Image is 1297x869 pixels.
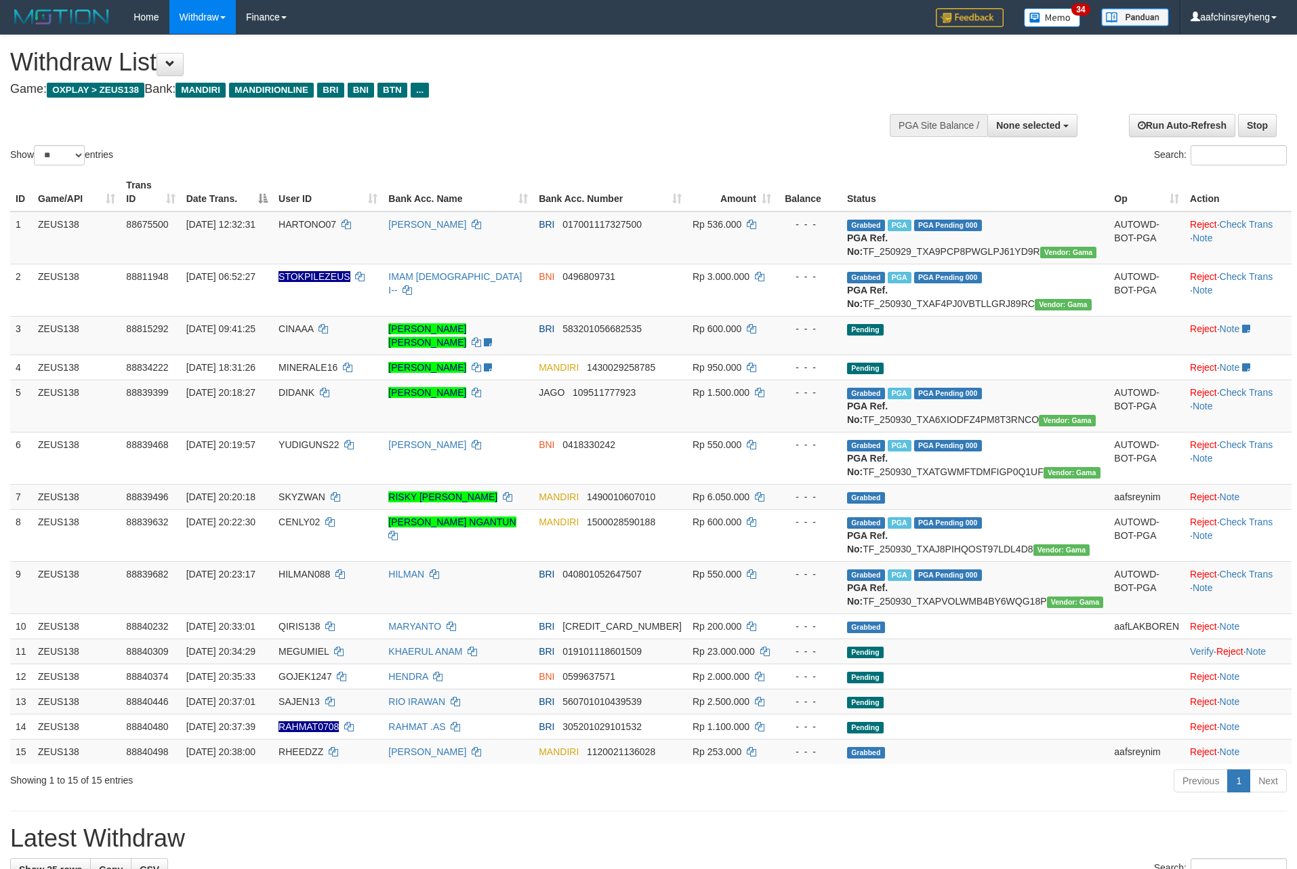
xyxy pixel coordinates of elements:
td: 10 [10,613,33,639]
span: BNI [539,271,554,282]
span: Copy 583201056682535 to clipboard [562,323,642,334]
a: 1 [1227,769,1250,792]
div: - - - [782,218,836,231]
span: PGA Pending [914,440,982,451]
span: Pending [847,647,884,658]
span: BRI [539,696,554,707]
a: Check Trans [1220,569,1273,580]
b: PGA Ref. No: [847,285,888,309]
span: [DATE] 20:18:27 [186,387,255,398]
span: [DATE] 12:32:31 [186,219,255,230]
a: Reject [1216,646,1243,657]
span: MINERALE16 [279,362,337,373]
span: MEGUMIEL [279,646,329,657]
span: PGA Pending [914,517,982,529]
td: ZEUS138 [33,380,121,432]
td: AUTOWD-BOT-PGA [1109,380,1185,432]
a: Reject [1190,362,1217,373]
span: Rp 1.500.000 [693,387,749,398]
span: 88840309 [126,646,168,657]
td: 1 [10,211,33,264]
div: - - - [782,720,836,733]
td: 8 [10,509,33,561]
td: ZEUS138 [33,264,121,316]
td: · · [1185,264,1292,316]
span: Grabbed [847,272,885,283]
span: [DATE] 20:37:01 [186,696,255,707]
td: · · [1185,211,1292,264]
span: Grabbed [847,220,885,231]
td: 9 [10,561,33,613]
img: MOTION_logo.png [10,7,113,27]
a: Note [1220,491,1240,502]
td: ZEUS138 [33,316,121,355]
span: Rp 600.000 [693,517,741,527]
span: [DATE] 18:31:26 [186,362,255,373]
span: None selected [996,120,1061,131]
span: MANDIRI [539,491,579,502]
a: Check Trans [1220,219,1273,230]
span: Rp 950.000 [693,362,741,373]
span: Rp 550.000 [693,569,741,580]
span: Vendor URL: https://trx31.1velocity.biz [1035,299,1092,310]
img: panduan.png [1101,8,1169,26]
span: 88840480 [126,721,168,732]
span: Copy 109511777923 to clipboard [573,387,636,398]
span: [DATE] 20:37:39 [186,721,255,732]
span: SAJEN13 [279,696,320,707]
a: Reject [1190,721,1217,732]
span: BNI [348,83,374,98]
a: Reject [1190,219,1217,230]
a: IMAM [DEMOGRAPHIC_DATA] I-- [388,271,522,296]
span: Marked by aafchomsokheang [888,388,911,399]
td: TF_250930_TXATGWMFTDMFIGP0Q1UF [842,432,1109,484]
a: Check Trans [1220,439,1273,450]
a: RAHMAT .AS [388,721,445,732]
span: [DATE] 20:35:33 [186,671,255,682]
span: Rp 6.050.000 [693,491,749,502]
div: - - - [782,695,836,708]
span: BRI [539,323,554,334]
td: ZEUS138 [33,613,121,639]
th: Action [1185,173,1292,211]
label: Search: [1154,145,1287,165]
span: 88815292 [126,323,168,334]
span: DIDANK [279,387,314,398]
div: - - - [782,567,836,581]
span: Rp 2.500.000 [693,696,749,707]
td: 2 [10,264,33,316]
span: [DATE] 20:38:00 [186,746,255,757]
div: - - - [782,515,836,529]
span: [DATE] 20:23:17 [186,569,255,580]
td: AUTOWD-BOT-PGA [1109,211,1185,264]
b: PGA Ref. No: [847,530,888,554]
td: TF_250930_TXAJ8PIHQOST97LDL4D8 [842,509,1109,561]
span: BRI [539,621,554,632]
span: Pending [847,722,884,733]
span: Pending [847,324,884,336]
span: Pending [847,363,884,374]
a: Next [1250,769,1287,792]
td: ZEUS138 [33,739,121,764]
span: HILMAN088 [279,569,330,580]
a: Reject [1190,517,1217,527]
span: MANDIRI [539,362,579,373]
b: PGA Ref. No: [847,233,888,257]
a: Run Auto-Refresh [1129,114,1235,137]
span: Pending [847,672,884,683]
span: [DATE] 20:33:01 [186,621,255,632]
h4: Game: Bank: [10,83,851,96]
span: QIRIS138 [279,621,320,632]
a: Reject [1190,569,1217,580]
td: 4 [10,355,33,380]
span: Copy 040801052647507 to clipboard [562,569,642,580]
a: Check Trans [1220,517,1273,527]
td: AUTOWD-BOT-PGA [1109,561,1185,613]
span: 88840446 [126,696,168,707]
th: Op: activate to sort column ascending [1109,173,1185,211]
span: Vendor URL: https://trx31.1velocity.biz [1040,247,1097,258]
td: 7 [10,484,33,509]
span: PGA Pending [914,569,982,581]
span: Copy 0599637571 to clipboard [562,671,615,682]
span: [DATE] 09:41:25 [186,323,255,334]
